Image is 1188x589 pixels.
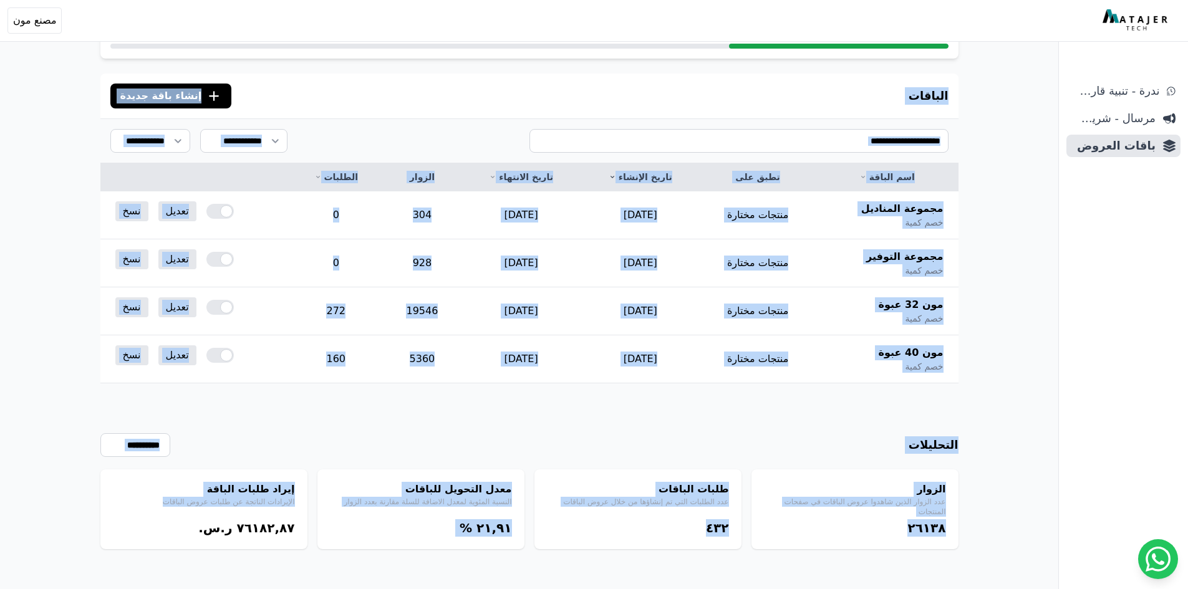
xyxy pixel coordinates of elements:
a: تعديل [158,201,196,221]
span: ر.س. [198,520,232,535]
bdi: ٢١,٩١ [476,520,511,535]
th: الزوار [383,163,461,191]
bdi: ٧٦١٨٢,٨٧ [236,520,294,535]
td: [DATE] [461,191,581,239]
p: النسبة المئوية لمعدل الاضافة للسلة مقارنة بعدد الزوار [330,497,512,507]
span: مون 32 عبوة [879,297,944,312]
h4: معدل التحويل للباقات [330,482,512,497]
a: نسخ [115,249,148,269]
a: نسخ [115,201,148,221]
span: مرسال - شريط دعاية [1071,110,1156,127]
td: 272 [289,287,383,335]
a: تعديل [158,345,196,365]
td: منتجات مختارة [700,239,816,287]
td: 0 [289,239,383,287]
td: 5360 [383,335,461,383]
span: مون 40 عبوة [879,345,944,360]
span: إنشاء باقة جديدة [120,89,202,103]
td: [DATE] [581,287,700,335]
span: خصم كمية [905,216,943,229]
p: عدد الزوار الذين شاهدوا عروض الباقات في صفحات المنتجات [764,497,946,517]
td: 19546 [383,287,461,335]
h3: الباقات [909,87,949,105]
span: مجموعة التوفير [866,249,943,264]
td: منتجات مختارة [700,335,816,383]
div: ٢٦١۳٨ [764,519,946,537]
td: [DATE] [581,239,700,287]
h4: الزوار [764,482,946,497]
a: اسم الباقة [831,171,943,183]
a: نسخ [115,297,148,317]
td: [DATE] [461,335,581,383]
td: [DATE] [461,287,581,335]
td: [DATE] [581,191,700,239]
button: مصنع مون [7,7,62,34]
th: تطبق على [700,163,816,191]
span: خصم كمية [905,360,943,373]
h4: إيراد طلبات الباقة [113,482,295,497]
td: 0 [289,191,383,239]
a: الطلبات [304,171,368,183]
a: نسخ [115,345,148,365]
span: خصم كمية [905,264,943,277]
td: منتجات مختارة [700,191,816,239]
div: ٤۳٢ [547,519,729,537]
td: 304 [383,191,461,239]
span: % [460,520,472,535]
td: منتجات مختارة [700,287,816,335]
a: تاريخ الانتهاء [476,171,566,183]
span: مجموعة المناديل [861,201,944,216]
td: 160 [289,335,383,383]
a: تاريخ الإنشاء [596,171,685,183]
span: باقات العروض [1071,137,1156,155]
p: عدد الطلبات التي تم إنشاؤها من خلال عروض الباقات [547,497,729,507]
span: ندرة - تنبية قارب علي النفاذ [1071,82,1159,100]
td: [DATE] [461,239,581,287]
a: تعديل [158,249,196,269]
p: الإيرادات الناتجة عن طلبات عروض الباقات [113,497,295,507]
td: 928 [383,239,461,287]
button: إنشاء باقة جديدة [110,84,232,108]
a: تعديل [158,297,196,317]
h4: طلبات الباقات [547,482,729,497]
span: مصنع مون [13,13,56,28]
img: MatajerTech Logo [1103,9,1171,32]
h3: التحليلات [909,436,959,454]
td: [DATE] [581,335,700,383]
span: خصم كمية [905,312,943,325]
